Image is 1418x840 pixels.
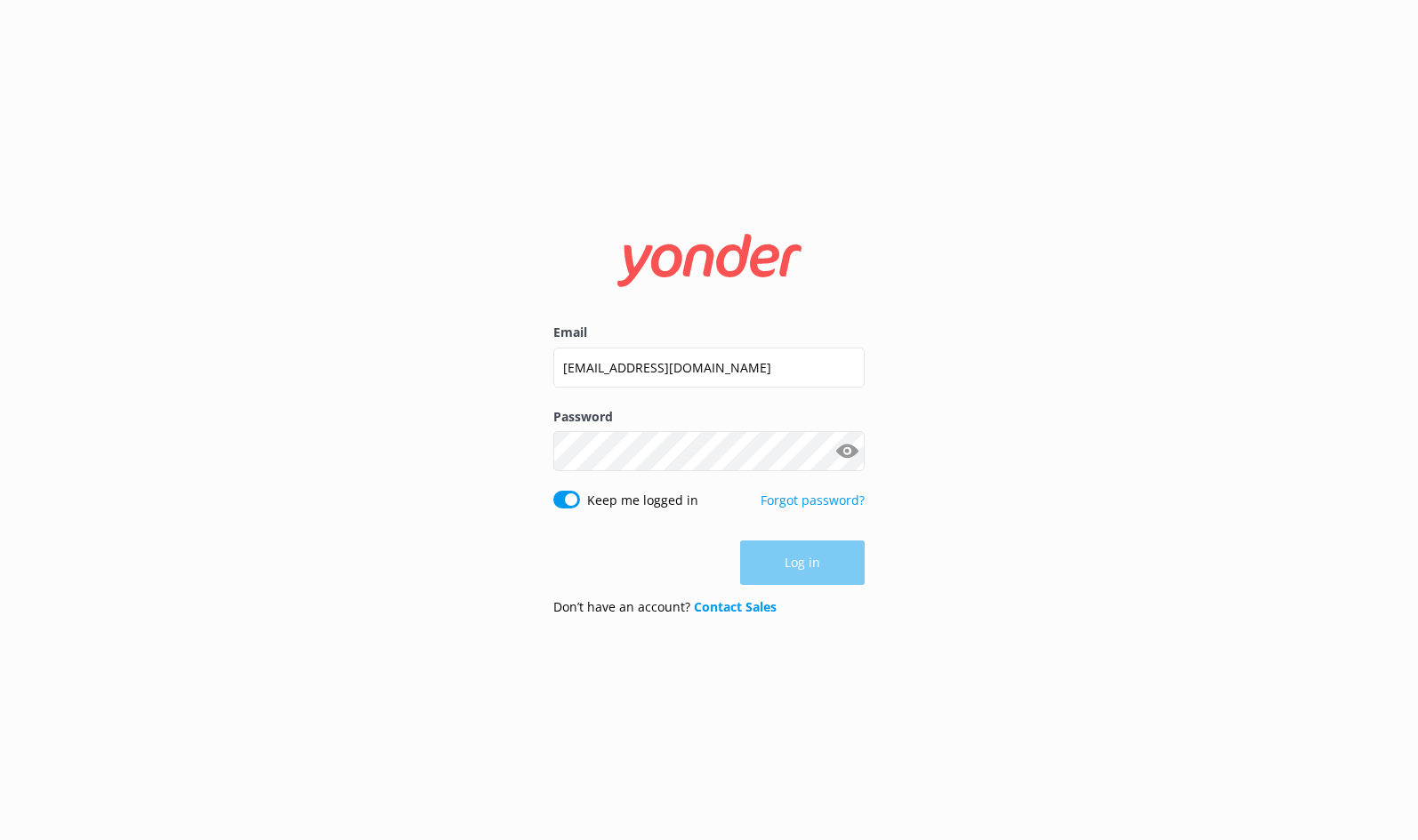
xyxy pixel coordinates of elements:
label: Email [553,323,865,342]
button: Show password [829,434,865,469]
input: user@emailaddress.com [553,348,865,388]
p: Don’t have an account? [553,597,777,617]
a: Forgot password? [761,492,865,508]
label: Password [553,407,865,427]
label: Keep me logged in [587,491,698,510]
a: Contact Sales [694,598,777,615]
